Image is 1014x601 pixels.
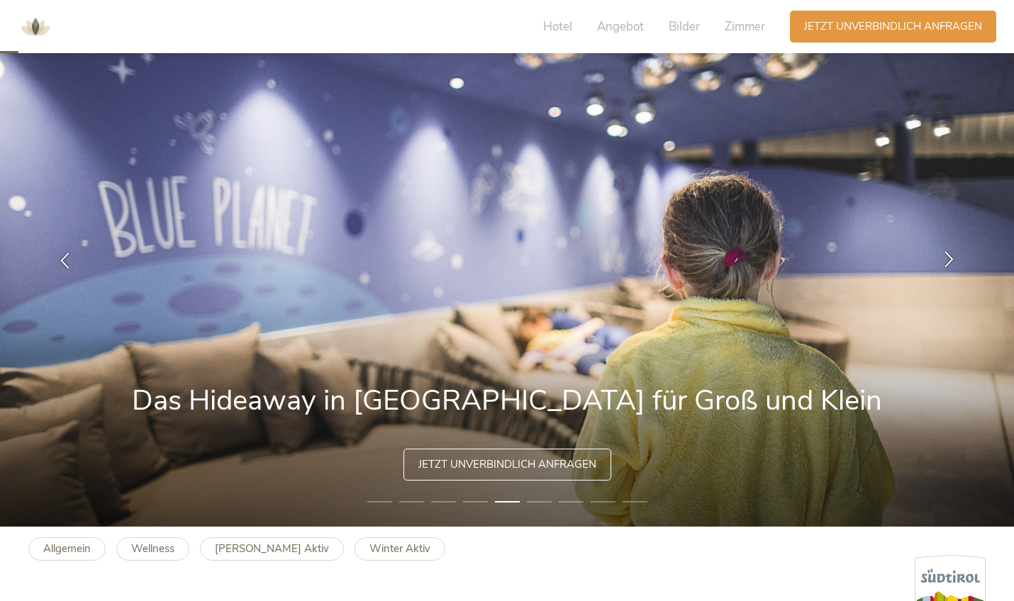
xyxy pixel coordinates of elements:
[418,457,596,472] span: Jetzt unverbindlich anfragen
[804,19,982,34] span: Jetzt unverbindlich anfragen
[725,18,765,35] span: Zimmer
[14,6,57,48] img: AMONTI & LUNARIS Wellnessresort
[131,541,174,556] b: Wellness
[43,541,91,556] b: Allgemein
[669,18,700,35] span: Bilder
[369,541,430,556] b: Winter Aktiv
[116,537,189,561] a: Wellness
[28,537,106,561] a: Allgemein
[355,537,445,561] a: Winter Aktiv
[14,21,57,31] a: AMONTI & LUNARIS Wellnessresort
[215,541,329,556] b: [PERSON_NAME] Aktiv
[597,18,644,35] span: Angebot
[200,537,344,561] a: [PERSON_NAME] Aktiv
[543,18,572,35] span: Hotel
